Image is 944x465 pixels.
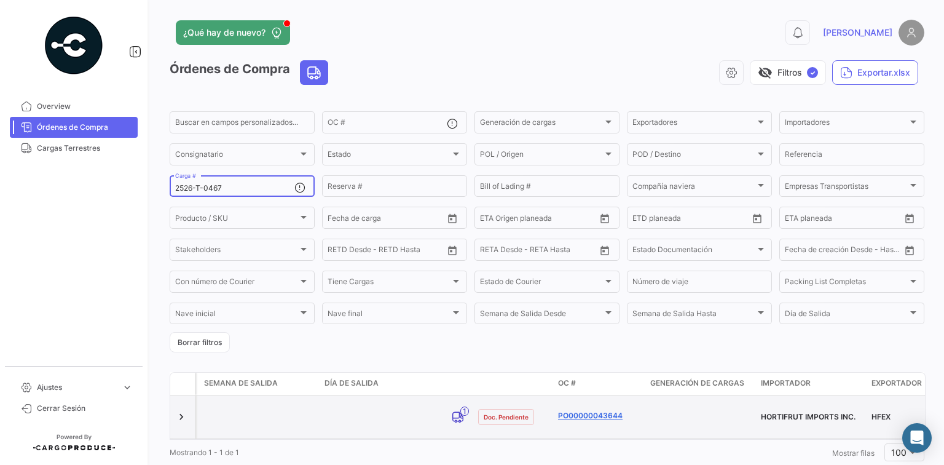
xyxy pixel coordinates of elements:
input: Hasta [358,215,414,224]
datatable-header-cell: Semana de Salida [197,373,320,395]
input: Hasta [816,247,871,256]
span: ¿Qué hay de nuevo? [183,26,265,39]
span: Mostrando 1 - 1 de 1 [170,448,239,457]
button: Open calendar [596,209,614,228]
span: Mostrar filas [832,448,875,458]
span: [PERSON_NAME] [823,26,892,39]
span: Estado de Courier [480,279,603,288]
span: ✓ [807,67,818,78]
span: Empresas Transportistas [785,184,908,193]
span: Exportador [871,378,922,389]
span: HFEX [871,412,891,421]
span: Estado Documentación [632,247,755,256]
span: Cargas Terrestres [37,143,133,154]
div: Abrir Intercom Messenger [902,423,932,453]
span: Generación de cargas [480,120,603,129]
button: Open calendar [900,209,919,228]
span: Doc. Pendiente [484,412,529,422]
button: Exportar.xlsx [832,60,918,85]
a: Expand/Collapse Row [175,411,187,423]
button: Open calendar [748,209,766,228]
span: Nave final [328,311,450,320]
input: Desde [480,247,502,256]
button: Open calendar [596,241,614,260]
input: Hasta [511,247,566,256]
span: Tiene Cargas [328,279,450,288]
span: Generación de cargas [650,378,744,389]
span: POL / Origen [480,152,603,161]
button: Land [301,61,328,84]
datatable-header-cell: Generación de cargas [645,373,756,395]
span: Importador [761,378,811,389]
input: Desde [785,247,807,256]
datatable-header-cell: Importador [756,373,867,395]
button: Borrar filtros [170,332,230,352]
img: powered-by.png [43,15,104,76]
span: Semana de Salida [204,378,278,389]
span: POD / Destino [632,152,755,161]
span: Nave inicial [175,311,298,320]
span: Órdenes de Compra [37,122,133,133]
button: visibility_offFiltros✓ [750,60,826,85]
span: Semana de Salida Desde [480,311,603,320]
button: Open calendar [443,209,462,228]
span: Con número de Courier [175,279,298,288]
datatable-header-cell: OC # [553,373,645,395]
input: Hasta [816,215,871,224]
span: Ajustes [37,382,117,393]
input: Hasta [358,247,414,256]
a: PO00000043644 [558,410,640,421]
datatable-header-cell: Día de Salida [320,373,442,395]
span: 1 [460,407,469,416]
span: Consignatario [175,152,298,161]
span: expand_more [122,382,133,393]
span: Packing List Completas [785,279,908,288]
span: HORTIFRUT IMPORTS INC. [761,412,855,421]
button: ¿Qué hay de nuevo? [176,20,290,45]
span: Overview [37,101,133,112]
span: Día de Salida [324,378,379,389]
h3: Órdenes de Compra [170,60,332,85]
input: Desde [480,215,502,224]
datatable-header-cell: Modo de Transporte [442,373,473,395]
span: OC # [558,378,576,389]
input: Desde [328,215,350,224]
a: Órdenes de Compra [10,117,138,138]
input: Hasta [511,215,566,224]
input: Desde [328,247,350,256]
input: Hasta [663,215,718,224]
a: Cargas Terrestres [10,138,138,159]
span: visibility_off [758,65,773,80]
img: placeholder-user.png [899,20,924,46]
span: Semana de Salida Hasta [632,311,755,320]
span: Producto / SKU [175,215,298,224]
button: Open calendar [443,241,462,260]
span: 100 [891,447,907,458]
input: Desde [785,215,807,224]
a: Overview [10,96,138,117]
span: Día de Salida [785,311,908,320]
span: Stakeholders [175,247,298,256]
span: Compañía naviera [632,184,755,193]
datatable-header-cell: Estado Doc. [473,373,553,395]
span: Cerrar Sesión [37,403,133,414]
input: Desde [632,215,655,224]
span: Estado [328,152,450,161]
span: Importadores [785,120,908,129]
span: Exportadores [632,120,755,129]
button: Open calendar [900,241,919,260]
